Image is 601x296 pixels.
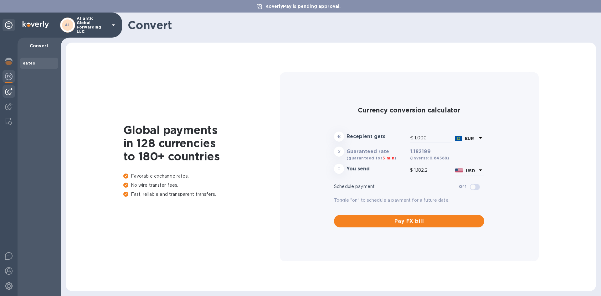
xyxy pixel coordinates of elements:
div: € [410,133,414,143]
p: Favorable exchange rates. [123,173,280,179]
div: = [334,164,344,174]
h3: Recepient gets [347,134,408,140]
b: EUR [465,136,474,141]
p: Toggle "on" to schedule a payment for a future date. [334,197,484,204]
p: Convert [23,43,56,49]
p: KoverlyPay is pending approval. [262,3,344,9]
img: Foreign exchange [5,73,13,80]
b: USD [466,168,475,173]
h2: Currency conversion calculator [334,106,484,114]
input: Amount [414,133,452,143]
b: Rates [23,61,35,65]
h3: 1.182199 [410,149,484,155]
strong: € [337,134,341,139]
span: 5 min [383,156,394,160]
input: Amount [414,166,452,175]
span: Pay FX bill [339,217,479,225]
p: Fast, reliable and transparent transfers. [123,191,280,198]
div: Unpin categories [3,19,15,31]
p: Atlantic Global Forwarding LLC [77,16,108,34]
h1: Global payments in 128 currencies to 180+ countries [123,123,280,163]
p: No wire transfer fees. [123,182,280,189]
p: Schedule payment [334,183,459,190]
img: USD [455,169,463,173]
b: (inverse: 0.84588 ) [410,156,449,160]
h3: Guaranteed rate [347,149,408,155]
b: Off [459,184,466,189]
div: $ [410,166,414,175]
button: Pay FX bill [334,215,484,227]
h3: You send [347,166,408,172]
img: Logo [23,21,49,28]
h1: Convert [128,18,591,32]
b: AL [65,23,70,27]
div: x [334,147,344,157]
b: (guaranteed for ) [347,156,396,160]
